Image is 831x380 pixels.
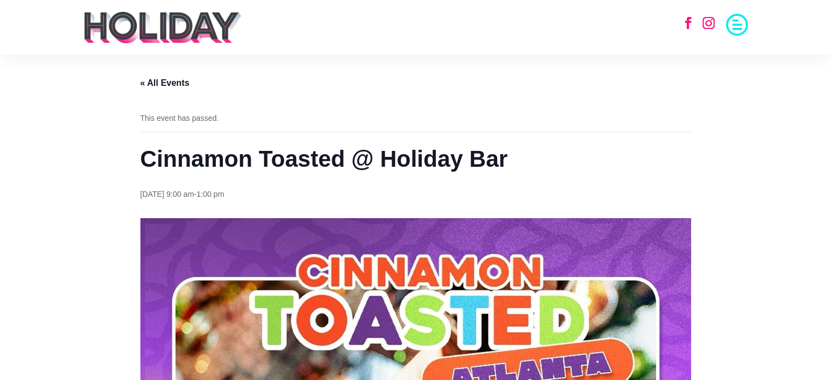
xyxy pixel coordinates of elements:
[697,11,721,35] a: Follow on Instagram
[140,188,225,201] div: -
[140,78,190,87] a: « All Events
[83,11,242,44] img: holiday-logo-black
[140,143,691,175] h1: Cinnamon Toasted @ Holiday Bar
[676,11,700,35] a: Follow on Facebook
[140,190,195,198] span: [DATE] 9:00 am
[140,112,691,125] li: This event has passed.
[197,190,225,198] span: 1:00 pm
